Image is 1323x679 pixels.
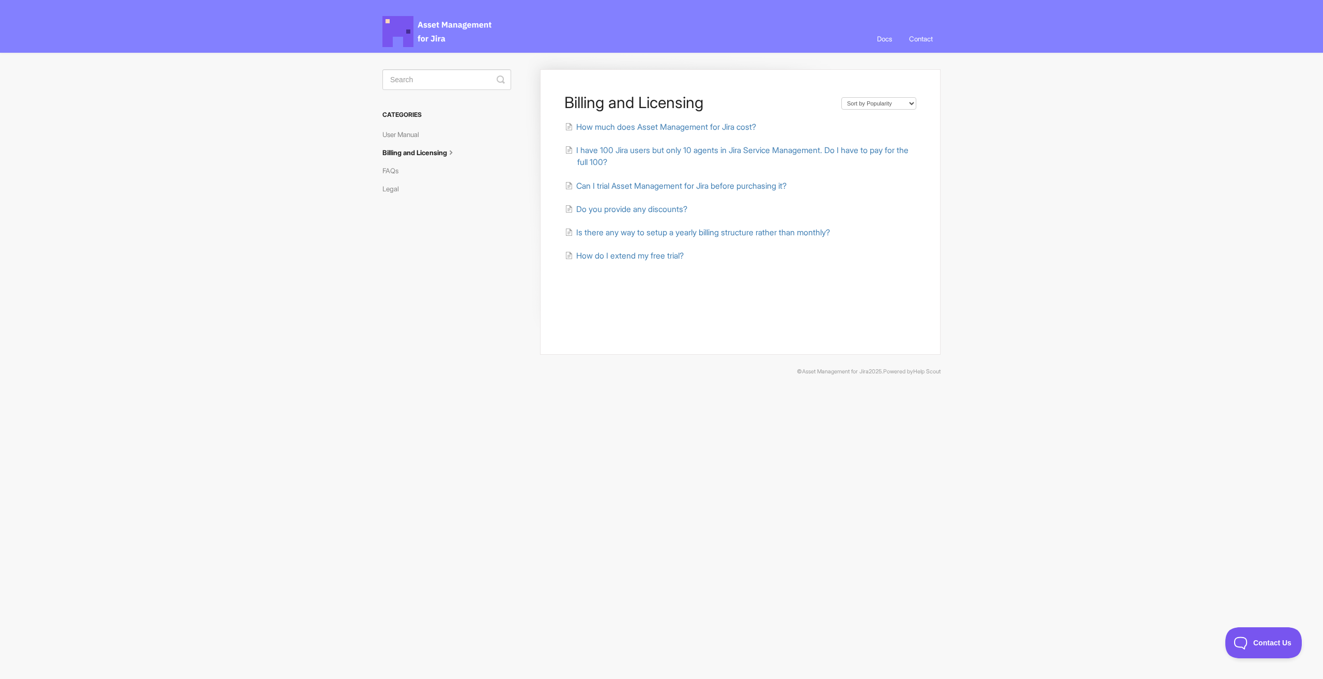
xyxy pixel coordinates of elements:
[913,368,941,375] a: Help Scout
[576,251,684,261] span: How do I extend my free trial?
[576,181,787,191] span: Can I trial Asset Management for Jira before purchasing it?
[382,162,406,179] a: FAQs
[576,122,756,132] span: How much does Asset Management for Jira cost?
[576,228,830,237] span: Is there any way to setup a yearly billing structure rather than monthly?
[883,368,941,375] span: Powered by
[576,145,909,167] span: I have 100 Jira users but only 10 agents in Jira Service Management. Do I have to pay for the ful...
[841,97,916,110] select: Page reloads on selection
[565,181,787,191] a: Can I trial Asset Management for Jira before purchasing it?
[1225,627,1302,658] iframe: Toggle Customer Support
[565,122,756,132] a: How much does Asset Management for Jira cost?
[869,25,900,53] a: Docs
[565,228,830,237] a: Is there any way to setup a yearly billing structure rather than monthly?
[901,25,941,53] a: Contact
[576,204,687,214] span: Do you provide any discounts?
[382,16,493,47] span: Asset Management for Jira Docs
[382,105,511,124] h3: Categories
[802,368,869,375] a: Asset Management for Jira
[382,367,941,376] p: © 2025.
[564,93,831,112] h1: Billing and Licensing
[382,144,464,161] a: Billing and Licensing
[565,204,687,214] a: Do you provide any discounts?
[382,126,427,143] a: User Manual
[565,145,909,167] a: I have 100 Jira users but only 10 agents in Jira Service Management. Do I have to pay for the ful...
[382,180,407,197] a: Legal
[565,251,684,261] a: How do I extend my free trial?
[382,69,511,90] input: Search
